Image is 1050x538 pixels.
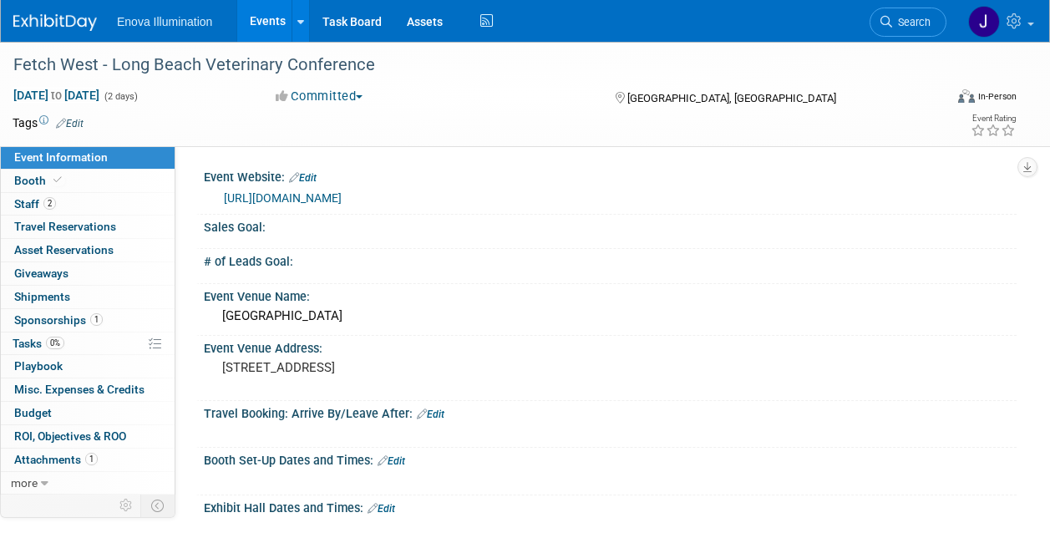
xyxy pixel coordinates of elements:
span: 1 [85,453,98,465]
span: (2 days) [103,91,138,102]
a: [URL][DOMAIN_NAME] [224,191,342,205]
span: [DATE] [DATE] [13,88,100,103]
span: Sponsorships [14,313,103,327]
span: Asset Reservations [14,243,114,256]
a: Giveaways [1,262,175,285]
a: Staff2 [1,193,175,216]
span: Shipments [14,290,70,303]
a: Tasks0% [1,332,175,355]
div: [GEOGRAPHIC_DATA] [216,303,1004,329]
div: Booth Set-Up Dates and Times: [204,448,1017,469]
span: 0% [46,337,64,349]
a: Sponsorships1 [1,309,175,332]
a: Budget [1,402,175,424]
a: Edit [417,409,444,420]
a: Edit [378,455,405,467]
img: Format-Inperson.png [958,89,975,103]
span: Budget [14,406,52,419]
a: Attachments1 [1,449,175,471]
div: # of Leads Goal: [204,249,1017,270]
img: ExhibitDay [13,14,97,31]
div: Event Website: [204,165,1017,186]
span: 1 [90,313,103,326]
span: Playbook [14,359,63,373]
div: Sales Goal: [204,215,1017,236]
span: Search [892,16,931,28]
span: Staff [14,197,56,211]
span: Event Information [14,150,108,164]
a: Search [870,8,946,37]
div: In-Person [977,90,1017,103]
span: [GEOGRAPHIC_DATA], [GEOGRAPHIC_DATA] [627,92,836,104]
div: Exhibit Hall Dates and Times: [204,495,1017,517]
span: Enova Illumination [117,15,212,28]
span: Booth [14,174,65,187]
div: Event Venue Name: [204,284,1017,305]
a: Asset Reservations [1,239,175,261]
button: Committed [270,88,369,105]
a: Travel Reservations [1,216,175,238]
span: Travel Reservations [14,220,116,233]
span: ROI, Objectives & ROO [14,429,126,443]
div: Event Venue Address: [204,336,1017,357]
td: Tags [13,114,84,131]
span: Giveaways [14,266,68,280]
td: Personalize Event Tab Strip [112,495,141,516]
td: Toggle Event Tabs [141,495,175,516]
span: Misc. Expenses & Credits [14,383,145,396]
img: JeffD Dyll [968,6,1000,38]
span: to [48,89,64,102]
a: Edit [368,503,395,515]
span: more [11,476,38,490]
a: ROI, Objectives & ROO [1,425,175,448]
span: 2 [43,197,56,210]
div: Event Format [870,87,1017,112]
pre: [STREET_ADDRESS] [222,360,524,375]
a: Event Information [1,146,175,169]
a: Playbook [1,355,175,378]
div: Travel Booking: Arrive By/Leave After: [204,401,1017,423]
span: Tasks [13,337,64,350]
div: Fetch West - Long Beach Veterinary Conference [8,50,931,80]
span: Attachments [14,453,98,466]
a: more [1,472,175,495]
a: Booth [1,170,175,192]
div: Event Rating [971,114,1016,123]
a: Misc. Expenses & Credits [1,378,175,401]
a: Shipments [1,286,175,308]
a: Edit [289,172,317,184]
a: Edit [56,118,84,129]
i: Booth reservation complete [53,175,62,185]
